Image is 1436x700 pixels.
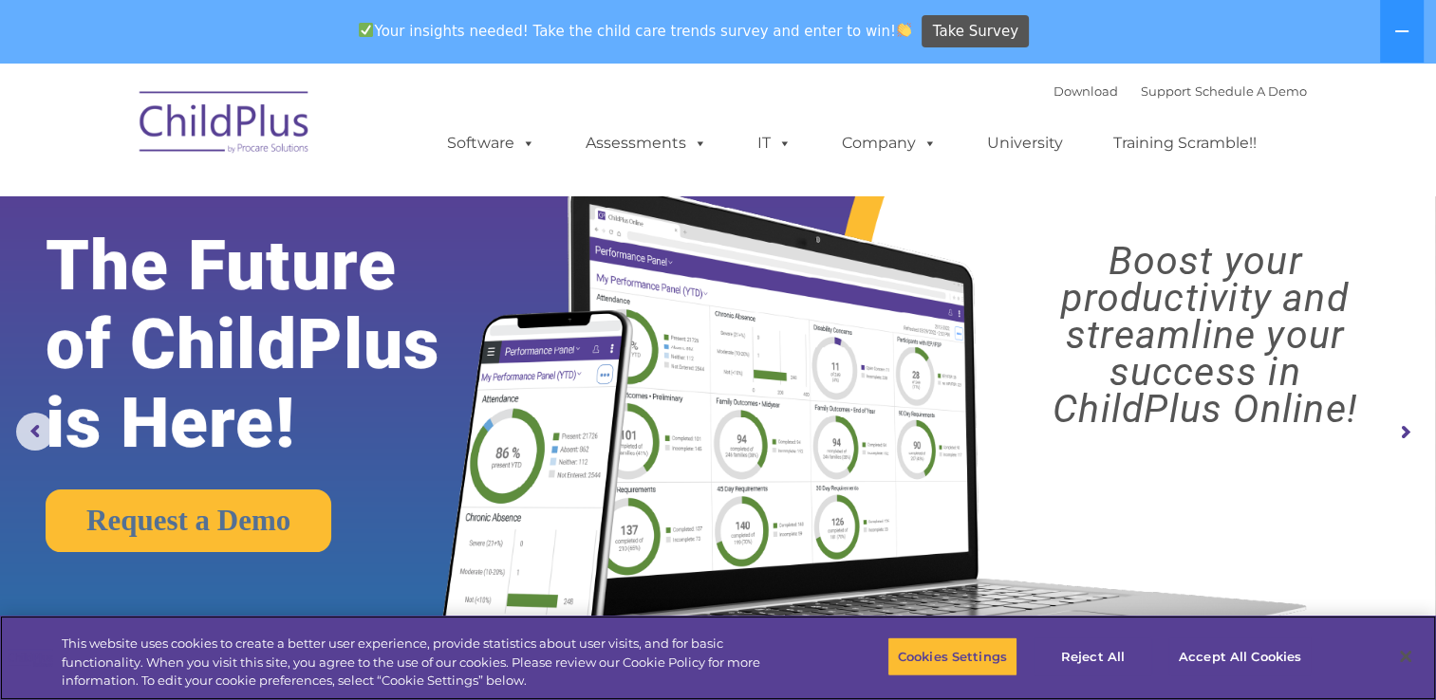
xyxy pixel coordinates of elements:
img: 👏 [897,23,911,37]
a: Assessments [567,124,726,162]
a: Take Survey [922,15,1029,48]
font: | [1054,83,1307,99]
span: Your insights needed! Take the child care trends survey and enter to win! [351,12,920,49]
span: Phone number [264,203,345,217]
a: Request a Demo [46,489,331,552]
a: University [968,124,1082,162]
button: Reject All [1034,636,1152,676]
a: Schedule A Demo [1195,83,1307,99]
span: Take Survey [933,15,1018,48]
button: Close [1385,636,1427,677]
button: Cookies Settings [887,636,1017,676]
rs-layer: The Future of ChildPlus is Here! [46,227,504,463]
span: Last name [264,125,322,139]
rs-layer: Boost your productivity and streamline your success in ChildPlus Online! [992,243,1418,428]
a: Training Scramble!! [1094,124,1276,162]
img: ✅ [359,23,373,37]
a: IT [738,124,811,162]
a: Company [823,124,956,162]
div: This website uses cookies to create a better user experience, provide statistics about user visit... [62,635,790,691]
a: Support [1141,83,1191,99]
a: Download [1054,83,1118,99]
img: ChildPlus by Procare Solutions [130,78,320,173]
button: Accept All Cookies [1168,636,1312,676]
a: Software [428,124,554,162]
